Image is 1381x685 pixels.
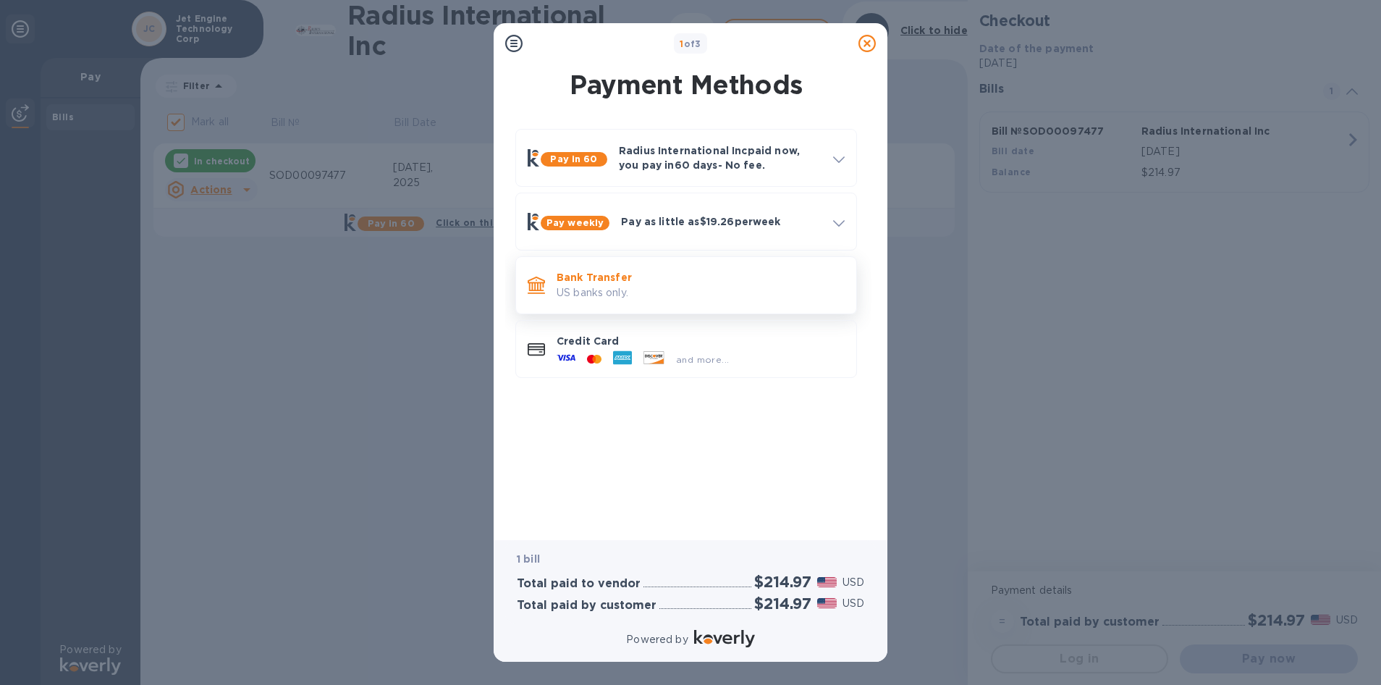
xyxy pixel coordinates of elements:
h2: $214.97 [754,573,811,591]
h3: Total paid to vendor [517,577,641,591]
img: Logo [694,630,755,647]
p: Bank Transfer [557,270,845,285]
p: Powered by [626,632,688,647]
b: Pay in 60 [550,154,597,164]
img: USD [817,598,837,608]
h1: Payment Methods [512,70,860,100]
p: Credit Card [557,334,845,348]
h2: $214.97 [754,594,811,613]
span: 1 [680,38,683,49]
p: USD [842,596,864,611]
span: and more... [676,354,729,365]
p: Pay as little as $19.26 per week [621,214,822,229]
p: USD [842,575,864,590]
b: Pay weekly [546,217,604,228]
h3: Total paid by customer [517,599,656,613]
p: US banks only. [557,285,845,301]
img: USD [817,577,837,587]
p: Radius International Inc paid now, you pay in 60 days - No fee. [619,143,822,172]
b: of 3 [680,38,701,49]
b: 1 bill [517,553,540,565]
